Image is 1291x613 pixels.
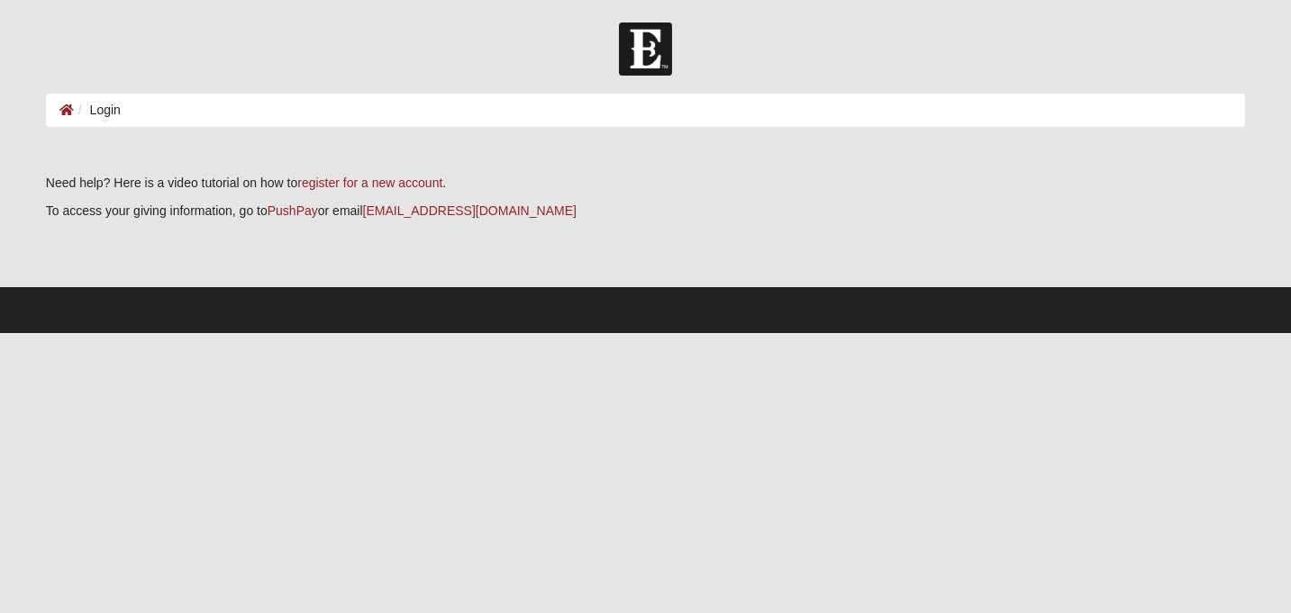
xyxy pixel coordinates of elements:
a: PushPay [268,203,318,218]
p: Need help? Here is a video tutorial on how to . [46,174,1245,193]
li: Login [74,101,121,120]
p: To access your giving information, go to or email [46,202,1245,221]
a: register for a new account [297,176,442,190]
img: Church of Eleven22 Logo [619,23,672,76]
a: [EMAIL_ADDRESS][DOMAIN_NAME] [363,203,577,218]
